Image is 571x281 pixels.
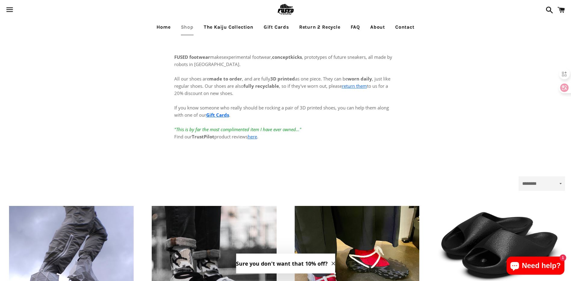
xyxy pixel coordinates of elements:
[174,54,392,67] span: experimental footwear, , prototypes of future sneakers, all made by robots in [GEOGRAPHIC_DATA].
[174,126,301,132] em: "This is by far the most complimented item I have ever owned..."
[176,20,198,35] a: Shop
[270,76,295,82] strong: 3D printed
[259,20,293,35] a: Gift Cards
[272,54,302,60] strong: conceptkicks
[174,54,210,60] strong: FUSED footwear
[152,20,175,35] a: Home
[244,83,279,89] strong: fully recyclable
[174,54,224,60] span: makes
[209,76,242,82] strong: made to order
[505,257,566,276] inbox-online-store-chat: Shopify online store chat
[295,20,345,35] a: Return 2 Recycle
[174,68,397,140] p: All our shoes are , and are fully as one piece. They can be , just like regular shoes. Our shoes ...
[348,76,372,82] strong: worn daily
[366,20,389,35] a: About
[248,134,257,140] a: here
[342,83,367,89] a: return them
[391,20,419,35] a: Contact
[199,20,258,35] a: The Kaiju Collection
[346,20,365,35] a: FAQ
[192,134,214,140] strong: TrustPilot
[206,112,229,118] a: Gift Cards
